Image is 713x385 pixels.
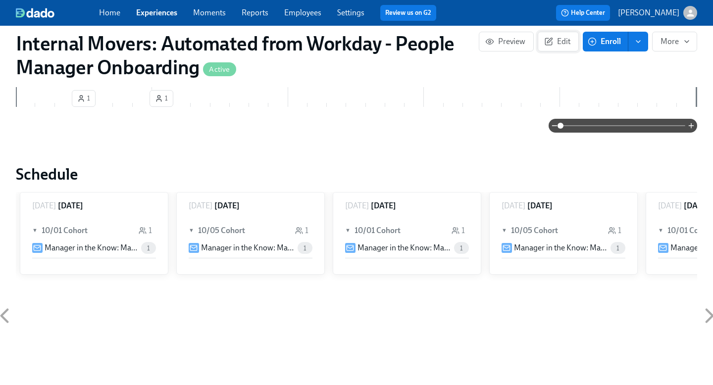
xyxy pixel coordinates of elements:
[652,32,697,51] button: More
[385,8,431,18] a: Review us on G2
[139,225,152,236] div: 1
[538,32,579,51] button: Edit
[16,8,54,18] img: dado
[295,225,308,236] div: 1
[198,225,245,236] h6: 10/05 Cohort
[487,37,525,47] span: Preview
[203,66,236,73] span: Active
[45,242,137,253] p: Manager in the Know: Manager Onboarding Edition (Part 2)
[242,8,268,17] a: Reports
[502,200,525,211] p: [DATE]
[479,32,534,51] button: Preview
[380,5,436,21] button: Review us on G2
[189,225,196,236] span: ▼
[201,242,294,253] p: Manager in the Know: Manager Onboarding Edition (Part 2)
[58,200,83,211] h6: [DATE]
[141,244,156,252] span: 1
[298,244,312,252] span: 1
[371,200,396,211] h6: [DATE]
[355,225,401,236] h6: 10/01 Cohort
[556,5,610,21] button: Help Center
[658,225,665,236] span: ▼
[661,37,689,47] span: More
[511,225,558,236] h6: 10/05 Cohort
[136,8,177,17] a: Experiences
[16,164,697,184] h2: Schedule
[527,200,553,211] h6: [DATE]
[611,244,625,252] span: 1
[72,90,96,107] button: 1
[214,200,240,211] h6: [DATE]
[590,37,621,47] span: Enroll
[32,225,39,236] span: ▼
[546,37,570,47] span: Edit
[189,200,212,211] p: [DATE]
[454,244,469,252] span: 1
[583,32,628,51] button: Enroll
[618,6,697,20] button: [PERSON_NAME]
[284,8,321,17] a: Employees
[357,242,450,253] p: Manager in the Know: Manager Onboarding Edition (Part 3)
[514,242,607,253] p: Manager in the Know: Manager Onboarding Edition (Part 3)
[345,200,369,211] p: [DATE]
[150,90,173,107] button: 1
[42,225,88,236] h6: 10/01 Cohort
[155,94,168,103] span: 1
[608,225,621,236] div: 1
[16,8,99,18] a: dado
[337,8,364,17] a: Settings
[684,200,709,211] h6: [DATE]
[502,225,509,236] span: ▼
[618,7,679,18] p: [PERSON_NAME]
[345,225,352,236] span: ▼
[77,94,90,103] span: 1
[99,8,120,17] a: Home
[32,200,56,211] p: [DATE]
[658,200,682,211] p: [DATE]
[561,8,605,18] span: Help Center
[452,225,465,236] div: 1
[16,32,479,79] h1: Internal Movers: Automated from Workday - People Manager Onboarding
[193,8,226,17] a: Moments
[628,32,648,51] button: enroll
